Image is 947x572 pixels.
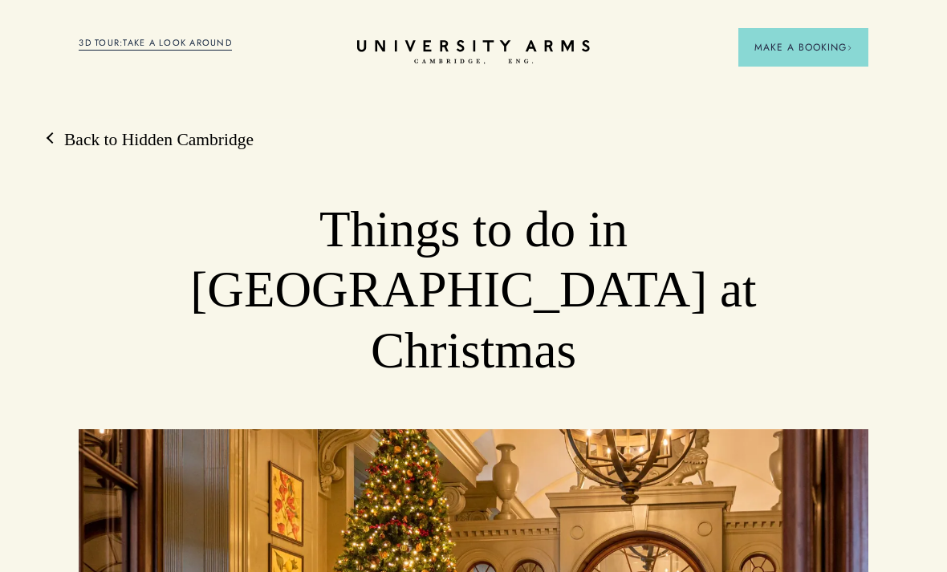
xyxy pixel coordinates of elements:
[738,28,868,67] button: Make a BookingArrow icon
[357,40,590,65] a: Home
[847,45,852,51] img: Arrow icon
[79,36,232,51] a: 3D TOUR:TAKE A LOOK AROUND
[754,40,852,55] span: Make a Booking
[158,200,790,381] h1: Things to do in [GEOGRAPHIC_DATA] at Christmas
[48,128,254,152] a: Back to Hidden Cambridge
